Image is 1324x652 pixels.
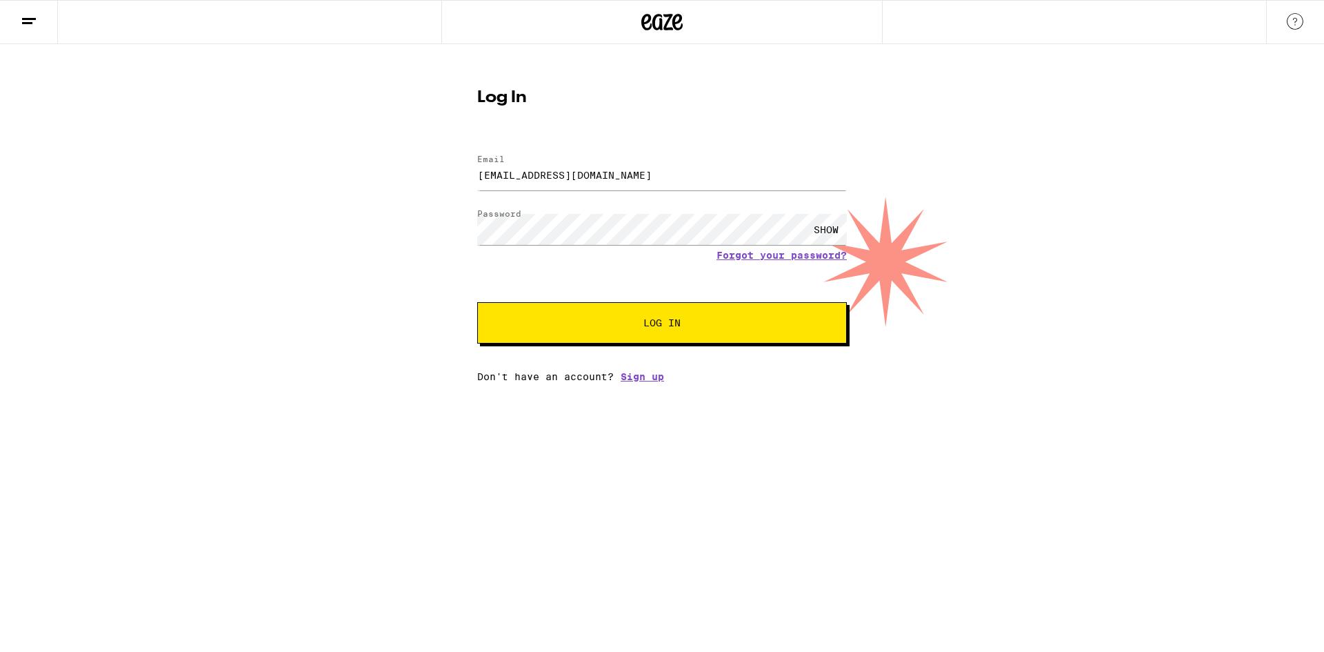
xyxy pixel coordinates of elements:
div: SHOW [805,214,847,245]
input: Email [477,159,847,190]
label: Password [477,209,521,218]
label: Email [477,155,505,164]
a: Forgot your password? [716,250,847,261]
div: Don't have an account? [477,371,847,382]
button: Log In [477,302,847,344]
span: Log In [643,318,681,328]
h1: Log In [477,90,847,106]
a: Sign up [621,371,664,382]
